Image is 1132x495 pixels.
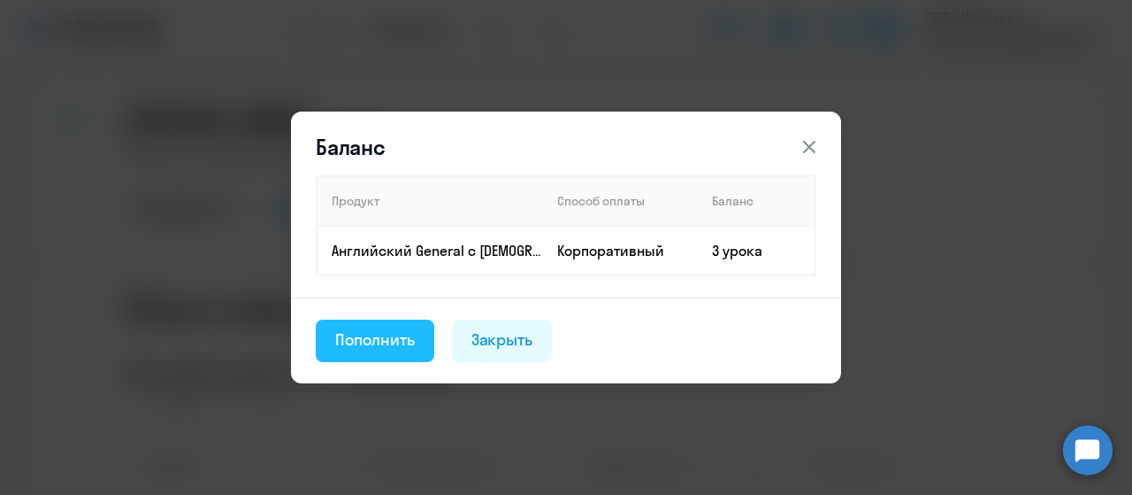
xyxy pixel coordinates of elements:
[291,133,841,161] header: Баланс
[698,176,815,226] th: Баланс
[543,176,698,226] th: Способ оплаты
[452,320,553,362] button: Закрыть
[471,329,533,352] div: Закрыть
[543,226,698,275] td: Корпоративный
[332,241,542,260] p: Английский General с [DEMOGRAPHIC_DATA] преподавателем
[316,320,434,362] button: Пополнить
[317,176,543,226] th: Продукт
[698,226,815,275] td: 3 урока
[335,329,415,352] div: Пополнить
